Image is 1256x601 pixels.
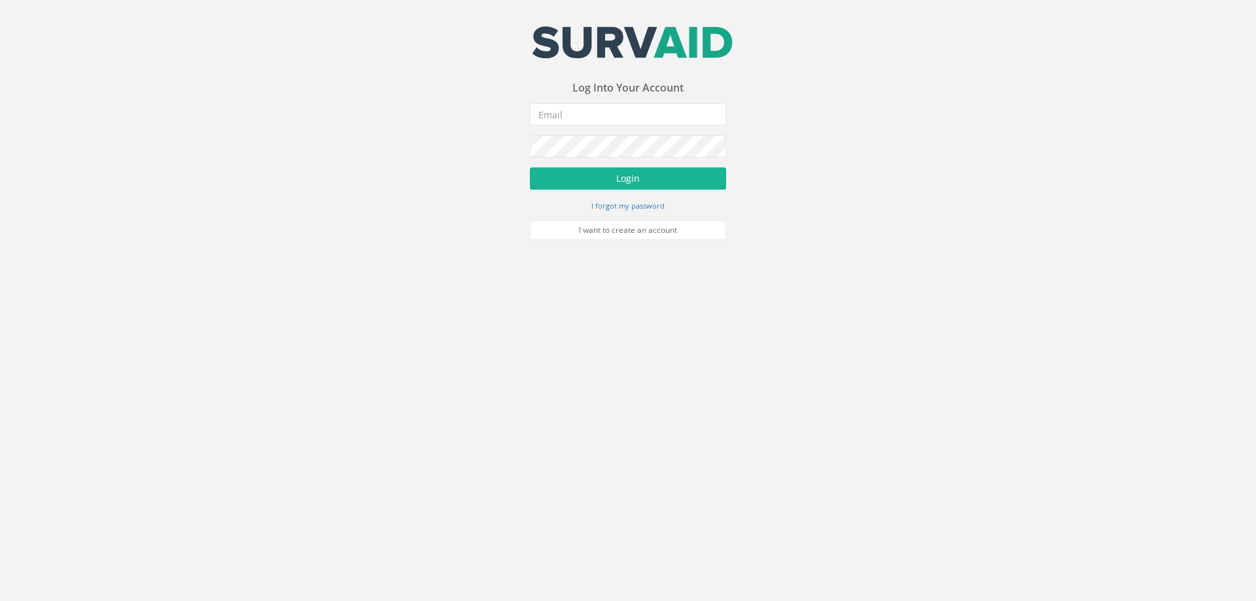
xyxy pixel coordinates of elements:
small: I forgot my password [591,201,665,211]
a: I forgot my password [591,199,665,211]
h3: Log Into Your Account [530,82,726,94]
button: Login [530,167,726,190]
input: Email [530,103,726,126]
a: I want to create an account [530,220,726,240]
